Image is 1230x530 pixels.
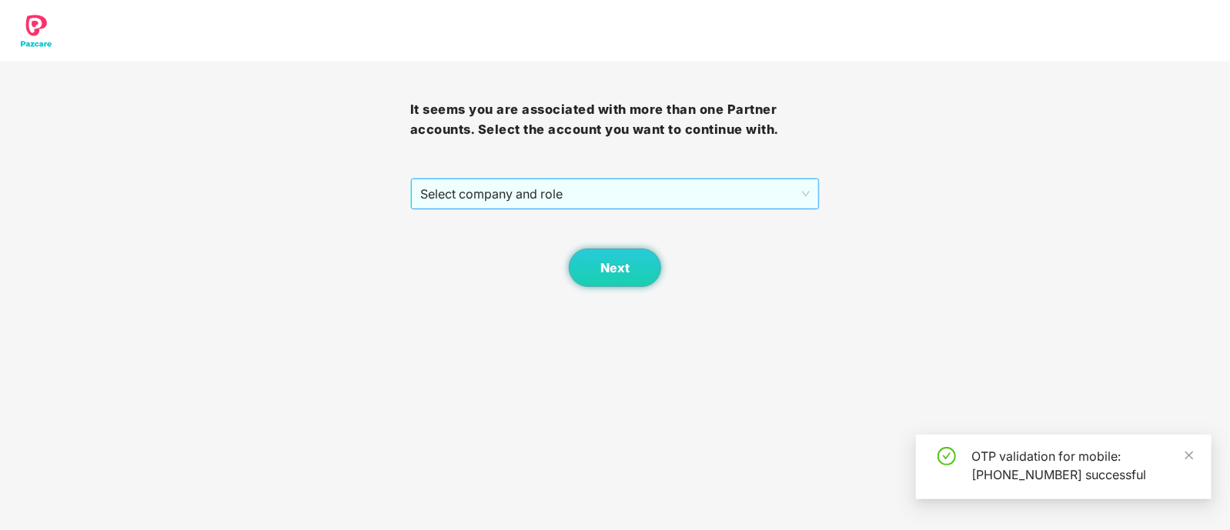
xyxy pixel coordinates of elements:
[410,100,821,139] h3: It seems you are associated with more than one Partner accounts. Select the account you want to c...
[600,261,630,275] span: Next
[420,179,811,208] span: Select company and role
[938,447,956,465] span: check-circle
[569,248,661,287] button: Next
[971,447,1193,484] div: OTP validation for mobile: [PHONE_NUMBER] successful
[1184,450,1195,461] span: close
